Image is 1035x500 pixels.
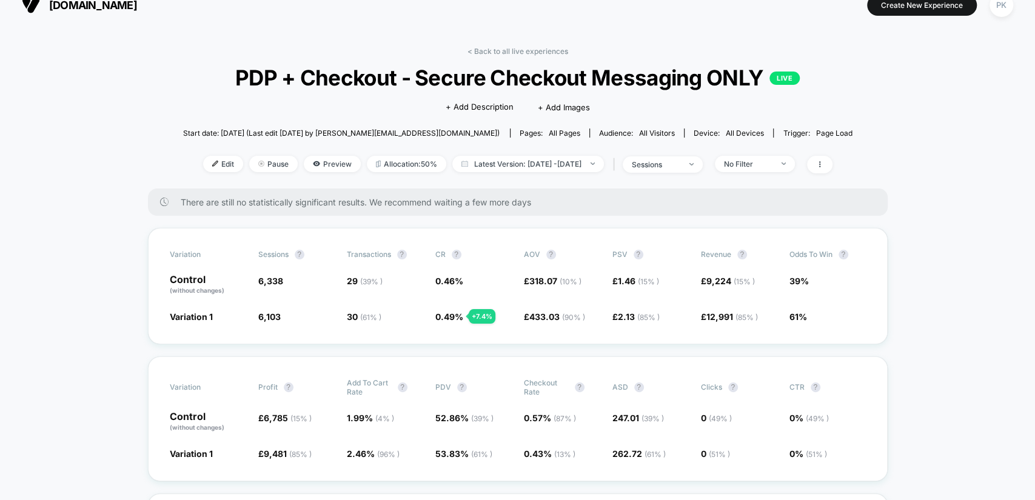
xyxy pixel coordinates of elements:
[591,162,595,165] img: end
[701,448,730,459] span: 0
[701,250,731,259] span: Revenue
[376,161,381,167] img: rebalance
[264,448,312,459] span: 9,481
[529,312,585,322] span: 433.03
[524,276,581,286] span: £
[769,72,800,85] p: LIVE
[612,382,628,392] span: ASD
[728,382,738,392] button: ?
[612,250,628,259] span: PSV
[524,312,585,322] span: £
[618,312,660,322] span: 2.13
[737,250,747,259] button: ?
[554,414,576,423] span: ( 87 % )
[170,312,213,322] span: Variation 1
[304,156,361,172] span: Preview
[170,448,213,459] span: Variation 1
[203,156,243,172] span: Edit
[610,156,623,173] span: |
[618,276,659,286] span: 1.46
[554,450,575,459] span: ( 13 % )
[452,156,604,172] span: Latest Version: [DATE] - [DATE]
[612,276,659,286] span: £
[632,160,680,169] div: sessions
[641,414,664,423] span: ( 39 % )
[839,250,848,259] button: ?
[706,312,758,322] span: 12,991
[290,414,312,423] span: ( 15 % )
[446,101,514,113] span: + Add Description
[689,163,694,165] img: end
[347,378,392,396] span: Add To Cart Rate
[612,413,664,423] span: 247.01
[284,382,293,392] button: ?
[452,250,461,259] button: ?
[258,276,283,286] span: 6,338
[347,250,391,259] span: Transactions
[170,412,246,432] p: Control
[634,250,643,259] button: ?
[634,382,644,392] button: ?
[435,276,463,286] span: 0.46 %
[789,250,856,259] span: Odds to Win
[461,161,468,167] img: calendar
[538,102,590,112] span: + Add Images
[524,448,575,459] span: 0.43 %
[367,156,446,172] span: Allocation: 50%
[529,276,581,286] span: 318.07
[435,448,492,459] span: 53.83 %
[397,250,407,259] button: ?
[806,414,829,423] span: ( 49 % )
[709,450,730,459] span: ( 51 % )
[347,276,383,286] span: 29
[816,128,852,138] span: Page Load
[549,128,580,138] span: all pages
[612,312,660,322] span: £
[469,309,495,324] div: + 7.4 %
[347,448,400,459] span: 2.46 %
[183,128,500,138] span: Start date: [DATE] (Last edit [DATE] by [PERSON_NAME][EMAIL_ADDRESS][DOMAIN_NAME])
[295,250,304,259] button: ?
[258,448,312,459] span: £
[546,250,556,259] button: ?
[645,450,666,459] span: ( 61 % )
[524,378,569,396] span: Checkout Rate
[258,382,278,392] span: Profit
[726,128,764,138] span: all devices
[435,382,451,392] span: PDV
[457,382,467,392] button: ?
[435,312,463,322] span: 0.49 %
[170,250,236,259] span: Variation
[789,448,827,459] span: 0 %
[811,382,820,392] button: ?
[734,277,755,286] span: ( 15 % )
[782,162,786,165] img: end
[435,413,494,423] span: 52.86 %
[806,450,827,459] span: ( 51 % )
[377,450,400,459] span: ( 96 % )
[789,413,829,423] span: 0 %
[612,448,666,459] span: 262.72
[639,128,675,138] span: All Visitors
[249,156,298,172] span: Pause
[789,312,807,322] span: 61%
[562,313,585,322] span: ( 90 % )
[638,277,659,286] span: ( 15 % )
[360,277,383,286] span: ( 39 % )
[701,413,732,423] span: 0
[524,413,576,423] span: 0.57 %
[398,382,407,392] button: ?
[789,276,809,286] span: 39%
[212,161,218,167] img: edit
[701,312,758,322] span: £
[709,414,732,423] span: ( 49 % )
[471,414,494,423] span: ( 39 % )
[170,378,236,396] span: Variation
[520,128,580,138] div: Pages:
[599,128,675,138] div: Audience:
[435,250,446,259] span: CR
[575,382,584,392] button: ?
[216,65,819,90] span: PDP + Checkout - Secure Checkout Messaging ONLY
[375,414,394,423] span: ( 4 % )
[735,313,758,322] span: ( 85 % )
